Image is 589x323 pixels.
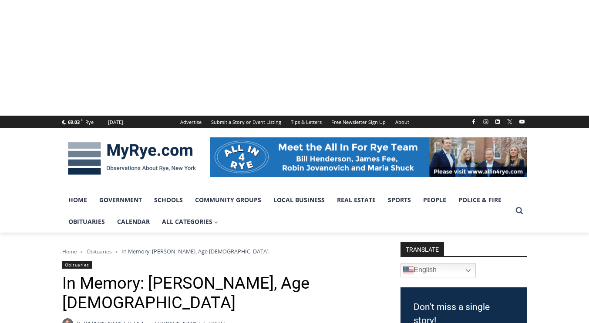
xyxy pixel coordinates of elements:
a: About [390,116,414,128]
span: > [81,249,83,255]
a: Community Groups [189,189,267,211]
h1: In Memory: [PERSON_NAME], Age [DEMOGRAPHIC_DATA] [62,273,378,313]
nav: Breadcrumbs [62,247,378,256]
span: All Categories [162,217,219,226]
a: Advertise [175,116,206,128]
a: Calendar [111,211,156,233]
span: 69.03 [68,119,80,125]
a: English [401,263,476,277]
a: Real Estate [331,189,382,211]
div: Rye [85,118,94,126]
a: Local Business [267,189,331,211]
nav: Secondary Navigation [175,116,414,128]
a: Schools [148,189,189,211]
nav: Primary Navigation [62,189,512,233]
a: Home [62,189,93,211]
button: View Search Form [512,203,527,219]
a: Linkedin [492,117,503,127]
span: In Memory: [PERSON_NAME], Age [DEMOGRAPHIC_DATA] [121,247,269,255]
a: Facebook [468,117,479,127]
a: Obituaries [62,211,111,233]
a: Police & Fire [452,189,508,211]
a: People [417,189,452,211]
a: Submit a Story or Event Listing [206,116,286,128]
span: F [81,117,83,122]
strong: TRANSLATE [401,242,444,256]
div: [DATE] [108,118,123,126]
a: Obituaries [87,248,112,255]
a: Free Newsletter Sign Up [326,116,390,128]
a: Obituaries [62,261,92,269]
a: Instagram [481,117,491,127]
img: en [403,265,414,276]
span: > [115,249,118,255]
a: Government [93,189,148,211]
a: X [505,117,515,127]
img: MyRye.com [62,136,202,181]
a: Sports [382,189,417,211]
a: YouTube [517,117,527,127]
img: All in for Rye [210,137,527,176]
a: Home [62,248,77,255]
a: Tips & Letters [286,116,326,128]
a: All Categories [156,211,225,233]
